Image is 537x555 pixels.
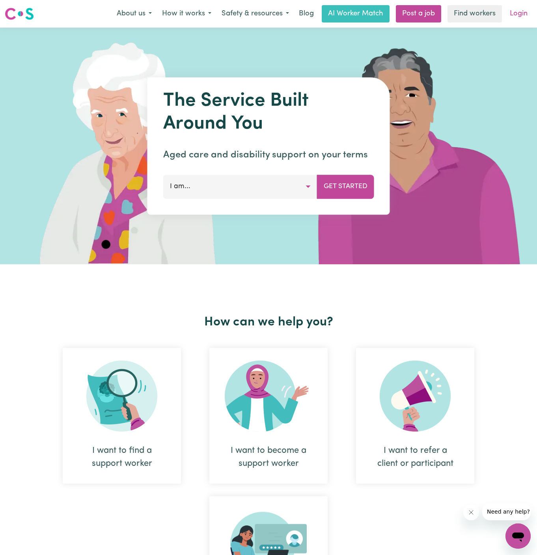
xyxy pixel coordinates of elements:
div: I want to refer a client or participant [375,444,455,470]
div: I want to find a support worker [63,348,181,484]
a: Login [505,5,532,22]
h1: The Service Built Around You [163,90,374,135]
a: Blog [294,5,319,22]
img: Careseekers logo [5,7,34,21]
p: Aged care and disability support on your terms [163,148,374,162]
img: Search [86,361,157,432]
img: Refer [380,361,451,432]
button: I am... [163,175,317,198]
button: Safety & resources [216,6,294,22]
div: I want to find a support worker [82,444,162,470]
iframe: Button to launch messaging window [505,523,531,549]
button: How it works [157,6,216,22]
div: I want to become a support worker [209,348,328,484]
img: Become Worker [225,361,312,432]
h2: How can we help you? [48,315,489,330]
button: Get Started [317,175,374,198]
a: AI Worker Match [322,5,390,22]
a: Find workers [447,5,502,22]
button: About us [112,6,157,22]
iframe: Message from company [482,503,531,520]
iframe: Close message [463,505,479,520]
a: Post a job [396,5,441,22]
div: I want to become a support worker [228,444,309,470]
div: I want to refer a client or participant [356,348,474,484]
a: Careseekers logo [5,5,34,23]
